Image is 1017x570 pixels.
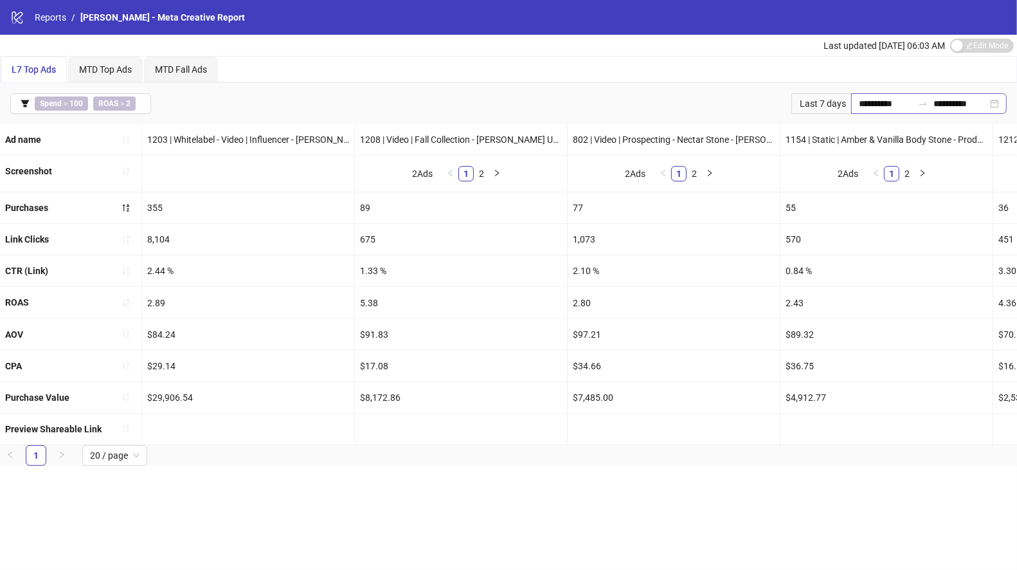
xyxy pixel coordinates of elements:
[122,329,130,338] span: sort-ascending
[780,287,993,318] div: 2.43
[10,93,151,114] button: Spend > 100ROAS > 2
[142,224,354,255] div: 8,104
[93,97,136,111] span: >
[412,169,433,179] span: 2 Ads
[355,287,567,318] div: 5.38
[5,424,102,434] b: Preview Shareable Link
[5,392,69,403] b: Purchase Value
[443,166,458,181] button: left
[918,98,928,109] span: swap-right
[142,351,354,382] div: $29.14
[5,297,29,308] b: ROAS
[122,298,130,307] span: sort-ascending
[98,99,118,108] b: ROAS
[12,64,56,75] span: L7 Top Ads
[35,97,88,111] span: >
[82,445,147,466] div: Page Size
[26,446,46,465] a: 1
[142,382,354,413] div: $29,906.54
[706,169,714,177] span: right
[51,445,72,466] button: right
[568,255,780,286] div: 2.10 %
[780,224,993,255] div: 570
[780,255,993,286] div: 0.84 %
[5,266,48,276] b: CTR (Link)
[142,287,354,318] div: 2.89
[885,167,899,181] a: 1
[489,166,505,181] button: right
[869,166,884,181] li: Previous Page
[899,166,915,181] li: 2
[687,166,702,181] li: 2
[355,224,567,255] div: 675
[122,135,130,144] span: sort-ascending
[780,351,993,382] div: $36.75
[702,166,717,181] button: right
[80,12,245,23] span: [PERSON_NAME] - Meta Creative Report
[5,203,48,213] b: Purchases
[568,319,780,350] div: $97.21
[355,192,567,223] div: 89
[155,64,207,75] span: MTD Fall Ads
[58,451,66,459] span: right
[51,445,72,466] li: Next Page
[71,10,75,24] li: /
[493,169,501,177] span: right
[5,361,22,371] b: CPA
[5,134,41,145] b: Ad name
[122,203,130,212] span: sort-descending
[5,329,23,340] b: AOV
[355,255,567,286] div: 1.33 %
[122,167,130,176] span: sort-ascending
[443,166,458,181] li: Previous Page
[915,166,930,181] li: Next Page
[656,166,671,181] button: left
[568,224,780,255] div: 1,073
[872,169,880,177] span: left
[32,10,69,24] a: Reports
[447,169,455,177] span: left
[780,192,993,223] div: 55
[122,424,130,433] span: sort-ascending
[915,166,930,181] button: right
[458,166,474,181] li: 1
[142,319,354,350] div: $84.24
[122,235,130,244] span: sort-ascending
[90,446,139,465] span: 20 / page
[355,351,567,382] div: $17.08
[142,192,354,223] div: 355
[702,166,717,181] li: Next Page
[838,169,858,179] span: 2 Ads
[122,361,130,370] span: sort-ascending
[568,351,780,382] div: $34.66
[6,451,14,459] span: left
[656,166,671,181] li: Previous Page
[79,64,132,75] span: MTD Top Ads
[660,169,667,177] span: left
[69,99,83,108] b: 100
[568,287,780,318] div: 2.80
[122,266,130,275] span: sort-ascending
[625,169,645,179] span: 2 Ads
[918,98,928,109] span: to
[780,319,993,350] div: $89.32
[142,124,354,155] div: 1203 | Whitelabel - Video | Influencer - [PERSON_NAME] - Body Stone - Product In Use | No Text Ov...
[824,41,945,51] span: Last updated [DATE] 06:03 AM
[687,167,701,181] a: 2
[459,167,473,181] a: 1
[474,167,489,181] a: 2
[142,255,354,286] div: 2.44 %
[869,166,884,181] button: left
[355,319,567,350] div: $91.83
[568,192,780,223] div: 77
[126,99,130,108] b: 2
[780,382,993,413] div: $4,912.77
[122,392,130,401] span: sort-ascending
[780,124,993,155] div: 1154 | Static | Amber & Vanilla Body Stone - Product with Packaging - Exclusive Fall Scent Badge ...
[5,166,52,176] b: Screenshot
[21,99,30,108] span: filter
[489,166,505,181] li: Next Page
